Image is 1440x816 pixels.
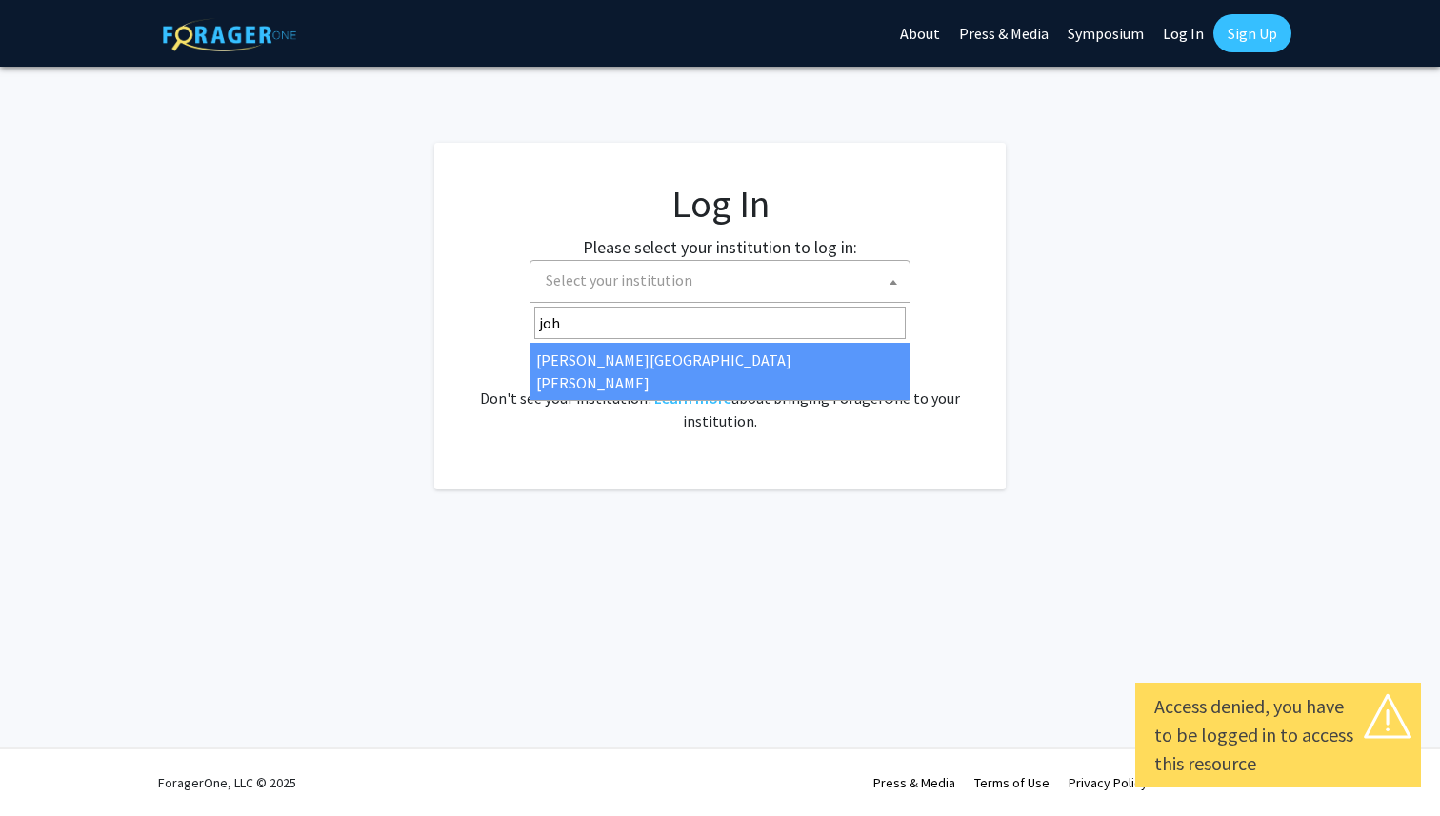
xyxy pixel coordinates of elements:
input: Search [534,307,906,339]
span: Select your institution [530,260,910,303]
iframe: Chat [14,730,81,802]
a: Terms of Use [974,774,1050,791]
div: Access denied, you have to be logged in to access this resource [1154,692,1402,778]
li: [PERSON_NAME][GEOGRAPHIC_DATA][PERSON_NAME] [530,343,910,400]
div: No account? . Don't see your institution? about bringing ForagerOne to your institution. [472,341,968,432]
label: Please select your institution to log in: [583,234,857,260]
div: ForagerOne, LLC © 2025 [158,749,296,816]
h1: Log In [472,181,968,227]
span: Select your institution [546,270,692,289]
span: Select your institution [538,261,910,300]
a: Sign Up [1213,14,1291,52]
a: Privacy Policy [1069,774,1148,791]
a: Press & Media [873,774,955,791]
img: ForagerOne Logo [163,18,296,51]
